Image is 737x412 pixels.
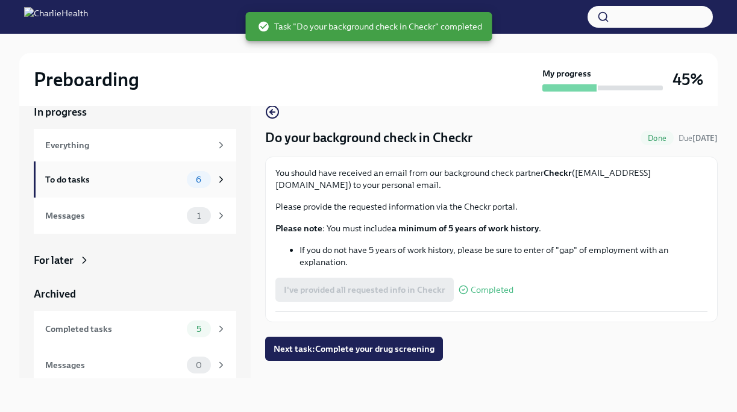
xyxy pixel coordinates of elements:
p: Please provide the requested information via the Checkr portal. [275,201,707,213]
strong: Checkr [544,167,572,178]
div: For later [34,253,74,267]
span: Completed [471,286,513,295]
span: Next task : Complete your drug screening [274,343,434,355]
span: Task "Do your background check in Checkr" completed [257,20,482,33]
p: : You must include . [275,222,707,234]
div: Everything [45,139,211,152]
a: To do tasks6 [34,161,236,198]
a: For later [34,253,236,267]
li: If you do not have 5 years of work history, please be sure to enter of "gap" of employment with a... [300,244,707,268]
a: Everything [34,129,236,161]
a: Messages0 [34,347,236,383]
a: Completed tasks5 [34,311,236,347]
div: Messages [45,209,182,222]
a: In progress [34,105,236,119]
img: CharlieHealth [24,7,88,27]
strong: My progress [542,67,591,80]
a: Archived [34,287,236,301]
span: Due [679,134,718,143]
p: You should have received an email from our background check partner ([EMAIL_ADDRESS][DOMAIN_NAME]... [275,167,707,191]
h4: Do your background check in Checkr [265,129,472,147]
span: 6 [189,175,209,184]
h3: 45% [673,69,703,90]
div: Messages [45,358,182,372]
div: Completed tasks [45,322,182,336]
a: Messages1 [34,198,236,234]
span: August 31st, 2025 09:00 [679,133,718,144]
span: 5 [189,325,209,334]
strong: a minimum of 5 years of work history [392,223,539,234]
strong: [DATE] [692,134,718,143]
div: To do tasks [45,173,182,186]
h2: Preboarding [34,67,139,92]
span: 0 [189,361,209,370]
strong: Please note [275,223,322,234]
span: 1 [190,211,208,220]
button: Next task:Complete your drug screening [265,337,443,361]
span: Done [641,134,674,143]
